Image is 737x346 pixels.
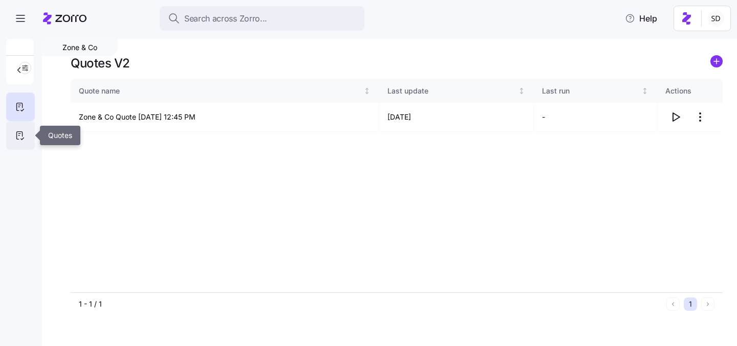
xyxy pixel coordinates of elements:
[79,299,662,309] div: 1 - 1 / 1
[79,85,362,97] div: Quote name
[379,79,534,103] th: Last updateNot sorted
[641,87,648,95] div: Not sorted
[710,55,723,67] svg: add icon
[534,103,657,132] td: -
[184,12,267,25] span: Search across Zorro...
[42,39,118,56] div: Zone & Co
[666,297,680,311] button: Previous page
[71,55,130,71] h1: Quotes V2
[701,297,714,311] button: Next page
[708,10,724,27] img: 038087f1531ae87852c32fa7be65e69b
[625,12,657,25] span: Help
[710,55,723,71] a: add icon
[363,87,371,95] div: Not sorted
[534,79,657,103] th: Last runNot sorted
[71,103,379,132] td: Zone & Co Quote [DATE] 12:45 PM
[518,87,525,95] div: Not sorted
[71,79,379,103] th: Quote nameNot sorted
[542,85,640,97] div: Last run
[665,85,714,97] div: Actions
[387,85,516,97] div: Last update
[160,6,364,31] button: Search across Zorro...
[379,103,534,132] td: [DATE]
[617,8,665,29] button: Help
[684,297,697,311] button: 1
